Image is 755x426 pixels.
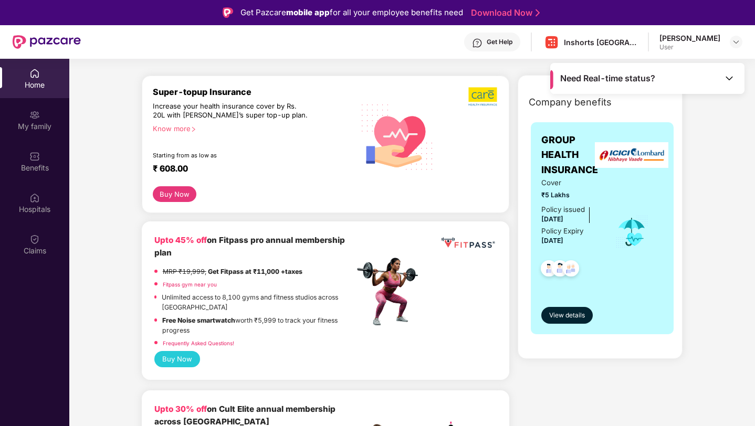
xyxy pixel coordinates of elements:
[471,7,537,18] a: Download Now
[560,73,655,84] span: Need Real-time status?
[162,316,235,324] strong: Free Noise smartwatch
[659,43,720,51] div: User
[29,151,40,162] img: svg+xml;base64,PHN2ZyBpZD0iQmVuZWZpdHMiIHhtbG5zPSJodHRwOi8vd3d3LnczLm9yZy8yMDAwL3N2ZyIgd2lkdGg9Ij...
[549,311,585,321] span: View details
[162,315,354,336] p: worth ₹5,999 to track your fitness progress
[472,38,483,48] img: svg+xml;base64,PHN2ZyBpZD0iSGVscC0zMngzMiIgeG1sbnM9Imh0dHA6Ly93d3cudzMub3JnLzIwMDAvc3ZnIiB3aWR0aD...
[153,87,354,97] div: Super-topup Insurance
[154,235,207,245] b: Upto 45% off
[191,126,196,132] span: right
[541,226,583,237] div: Policy Expiry
[286,7,330,17] strong: mobile app
[29,68,40,79] img: svg+xml;base64,PHN2ZyBpZD0iSG9tZSIgeG1sbnM9Imh0dHA6Ly93d3cudzMub3JnLzIwMDAvc3ZnIiB3aWR0aD0iMjAiIG...
[354,92,441,180] img: svg+xml;base64,PHN2ZyB4bWxucz0iaHR0cDovL3d3dy53My5vcmcvMjAwMC9zdmciIHhtbG5zOnhsaW5rPSJodHRwOi8vd3...
[595,142,668,168] img: insurerLogo
[541,204,585,215] div: Policy issued
[487,38,512,46] div: Get Help
[541,215,563,223] span: [DATE]
[163,340,234,346] a: Frequently Asked Questions!
[153,102,309,120] div: Increase your health insurance cover by Rs. 20L with [PERSON_NAME]’s super top-up plan.
[536,7,540,18] img: Stroke
[29,234,40,244] img: svg+xml;base64,PHN2ZyBpZD0iQ2xhaW0iIHhtbG5zPSJodHRwOi8vd3d3LnczLm9yZy8yMDAwL3N2ZyIgd2lkdGg9IjIwIi...
[468,87,498,106] img: b5dec4f62d2307b9de63beb79f102df3.png
[529,95,612,110] span: Company benefits
[29,110,40,120] img: svg+xml;base64,PHN2ZyB3aWR0aD0iMjAiIGhlaWdodD0iMjAiIHZpZXdCb3g9IjAgMCAyMCAyMCIgZmlsbD0ibm9uZSIgeG...
[439,234,497,252] img: fppp.png
[558,257,584,283] img: svg+xml;base64,PHN2ZyB4bWxucz0iaHR0cDovL3d3dy53My5vcmcvMjAwMC9zdmciIHdpZHRoPSI0OC45NDMiIGhlaWdodD...
[154,351,200,367] button: Buy Now
[732,38,740,46] img: svg+xml;base64,PHN2ZyBpZD0iRHJvcGRvd24tMzJ4MzIiIHhtbG5zPSJodHRwOi8vd3d3LnczLm9yZy8yMDAwL3N2ZyIgd2...
[153,124,348,132] div: Know more
[163,281,217,287] a: Fitpass gym near you
[153,163,344,176] div: ₹ 608.00
[541,177,601,188] span: Cover
[547,257,573,283] img: svg+xml;base64,PHN2ZyB4bWxucz0iaHR0cDovL3d3dy53My5vcmcvMjAwMC9zdmciIHdpZHRoPSI0OC45NDMiIGhlaWdodD...
[154,235,345,258] b: on Fitpass pro annual membership plan
[13,35,81,49] img: New Pazcare Logo
[153,152,310,159] div: Starting from as low as
[615,215,649,249] img: icon
[354,255,427,328] img: fpp.png
[153,186,196,202] button: Buy Now
[163,268,206,275] del: MRP ₹19,999,
[154,404,207,414] b: Upto 30% off
[541,190,601,200] span: ₹5 Lakhs
[208,268,302,275] strong: Get Fitpass at ₹11,000 +taxes
[724,73,735,83] img: Toggle Icon
[541,307,593,324] button: View details
[223,7,233,18] img: Logo
[564,37,637,47] div: Inshorts [GEOGRAPHIC_DATA] Advertising And Services Private Limited
[29,193,40,203] img: svg+xml;base64,PHN2ZyBpZD0iSG9zcGl0YWxzIiB4bWxucz0iaHR0cDovL3d3dy53My5vcmcvMjAwMC9zdmciIHdpZHRoPS...
[541,133,601,177] span: GROUP HEALTH INSURANCE
[162,292,354,313] p: Unlimited access to 8,100 gyms and fitness studios across [GEOGRAPHIC_DATA]
[240,6,463,19] div: Get Pazcare for all your employee benefits need
[659,33,720,43] div: [PERSON_NAME]
[544,35,559,50] img: Inshorts%20Logo.png
[536,257,562,283] img: svg+xml;base64,PHN2ZyB4bWxucz0iaHR0cDovL3d3dy53My5vcmcvMjAwMC9zdmciIHdpZHRoPSI0OC45NDMiIGhlaWdodD...
[541,237,563,244] span: [DATE]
